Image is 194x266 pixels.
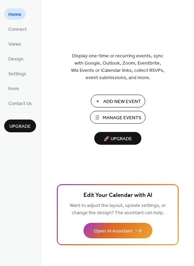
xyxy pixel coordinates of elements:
[8,100,32,107] span: Contact Us
[94,228,132,235] span: Open AI Assistant
[90,111,145,124] button: Manage Events
[71,53,165,82] span: Display one-time or recurring events, sync with Google, Outlook, Zoom, Eventbrite, Wix Events or ...
[9,123,31,130] span: Upgrade
[83,191,152,200] span: Edit Your Calendar with AI
[70,201,166,218] span: Want to adjust the layout, update settings, or change the design? The assistant can help.
[83,223,152,238] button: Open AI Assistant
[103,98,141,105] span: Add New Event
[4,23,31,35] a: Connect
[8,70,26,78] span: Settings
[91,95,145,107] button: Add New Event
[4,97,36,109] a: Contact Us
[4,68,30,79] a: Settings
[8,26,27,33] span: Connect
[4,8,26,20] a: Home
[98,134,137,144] span: 🚀 Upgrade
[4,83,23,94] a: Form
[8,41,21,48] span: Views
[94,132,141,145] button: 🚀 Upgrade
[8,85,19,93] span: Form
[103,114,141,122] span: Manage Events
[4,38,25,49] a: Views
[8,56,24,63] span: Design
[4,120,36,132] button: Upgrade
[8,11,21,18] span: Home
[4,53,28,64] a: Design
